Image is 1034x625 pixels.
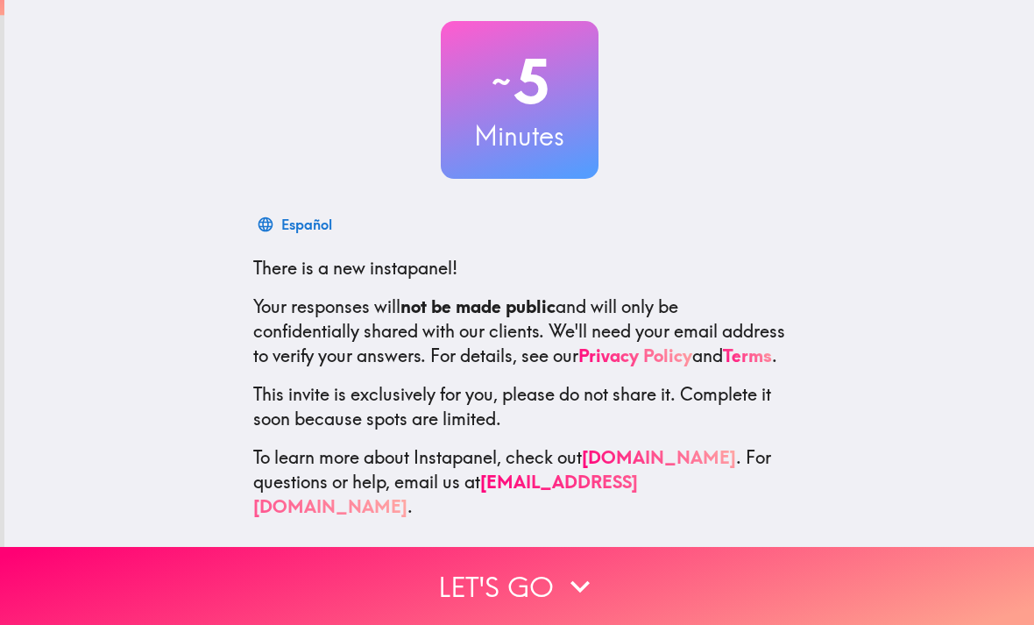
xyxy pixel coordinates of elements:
a: Privacy Policy [578,344,692,366]
h3: Minutes [441,117,598,154]
a: [EMAIL_ADDRESS][DOMAIN_NAME] [253,471,638,517]
a: Terms [723,344,772,366]
div: Español [281,212,332,237]
p: To learn more about Instapanel, check out . For questions or help, email us at . [253,445,786,519]
p: This invite is exclusively for you, please do not share it. Complete it soon because spots are li... [253,382,786,431]
span: ~ [489,55,513,108]
b: not be made public [400,295,556,317]
span: There is a new instapanel! [253,257,457,279]
button: Español [253,207,339,242]
p: Your responses will and will only be confidentially shared with our clients. We'll need your emai... [253,295,786,368]
a: [DOMAIN_NAME] [582,446,736,468]
h2: 5 [441,46,598,117]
